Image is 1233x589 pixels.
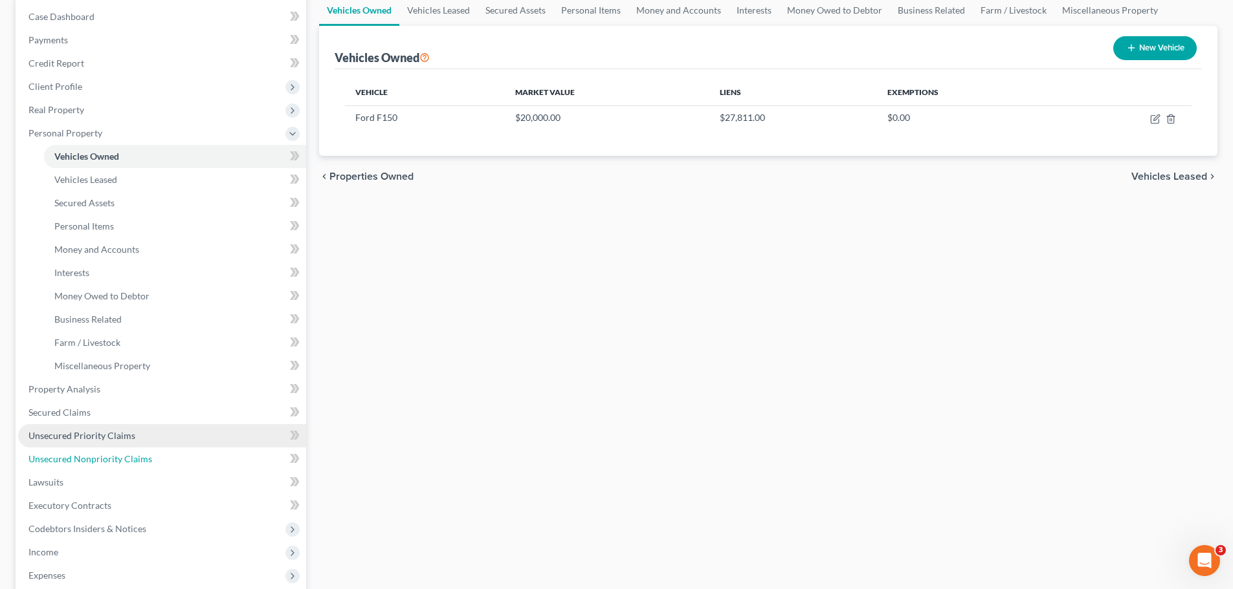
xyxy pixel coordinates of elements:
a: Vehicles Leased [44,168,306,191]
span: Property Analysis [28,383,100,394]
a: Payments [18,28,306,52]
a: Unsecured Nonpriority Claims [18,447,306,471]
th: Liens [709,80,878,105]
th: Market Value [505,80,709,105]
a: Money Owed to Debtor [44,284,306,308]
span: 3 [1216,545,1226,555]
span: Properties Owned [329,171,414,182]
span: Real Property [28,104,84,115]
span: Money and Accounts [54,244,139,255]
iframe: Intercom live chat [1189,545,1220,576]
button: Vehicles Leased chevron_right [1131,171,1217,182]
span: Vehicles Leased [1131,171,1207,182]
span: Codebtors Insiders & Notices [28,523,146,534]
span: Payments [28,34,68,45]
a: Executory Contracts [18,494,306,517]
button: chevron_left Properties Owned [319,171,414,182]
a: Case Dashboard [18,5,306,28]
span: Business Related [54,314,122,325]
span: Executory Contracts [28,500,111,511]
i: chevron_left [319,171,329,182]
span: Client Profile [28,81,82,92]
span: Unsecured Nonpriority Claims [28,453,152,464]
span: Personal Items [54,220,114,231]
span: Personal Property [28,127,102,138]
span: Case Dashboard [28,11,94,22]
span: Expenses [28,570,65,581]
span: Miscellaneous Property [54,360,150,371]
span: Farm / Livestock [54,337,120,348]
span: Unsecured Priority Claims [28,430,135,441]
a: Interests [44,261,306,284]
a: Miscellaneous Property [44,354,306,378]
td: $27,811.00 [709,105,878,130]
span: Interests [54,267,89,278]
span: Vehicles Leased [54,174,117,185]
button: New Vehicle [1113,36,1197,60]
a: Secured Assets [44,191,306,215]
a: Farm / Livestock [44,331,306,354]
th: Vehicle [345,80,505,105]
a: Personal Items [44,215,306,238]
a: Business Related [44,308,306,331]
a: Property Analysis [18,378,306,401]
a: Lawsuits [18,471,306,494]
a: Credit Report [18,52,306,75]
span: Secured Assets [54,197,115,208]
a: Money and Accounts [44,238,306,261]
span: Money Owed to Debtor [54,290,150,301]
a: Unsecured Priority Claims [18,424,306,447]
div: Vehicles Owned [335,50,430,65]
span: Credit Report [28,58,84,69]
span: Vehicles Owned [54,151,119,162]
span: Income [28,546,58,557]
th: Exemptions [877,80,1060,105]
td: $0.00 [877,105,1060,130]
td: Ford F150 [345,105,505,130]
a: Secured Claims [18,401,306,424]
i: chevron_right [1207,171,1217,182]
span: Lawsuits [28,477,63,487]
td: $20,000.00 [505,105,709,130]
a: Vehicles Owned [44,145,306,168]
span: Secured Claims [28,407,91,418]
